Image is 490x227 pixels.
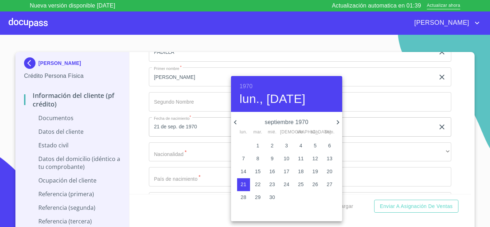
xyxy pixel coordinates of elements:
button: 14 [237,165,250,178]
p: 28 [241,194,246,201]
button: 20 [323,165,336,178]
button: 28 [237,191,250,204]
p: 6 [328,142,331,149]
p: 15 [255,168,261,175]
button: 27 [323,178,336,191]
p: 2 [271,142,274,149]
p: 11 [298,155,304,162]
p: 20 [327,168,333,175]
button: 30 [266,191,279,204]
p: 22 [255,181,261,188]
button: 15 [251,165,264,178]
button: 10 [280,152,293,165]
button: 18 [295,165,307,178]
button: 9 [266,152,279,165]
p: 26 [312,181,318,188]
p: 3 [285,142,288,149]
button: 13 [323,152,336,165]
button: 17 [280,165,293,178]
p: 8 [256,155,259,162]
p: septiembre 1970 [240,118,334,127]
p: 10 [284,155,289,162]
button: 7 [237,152,250,165]
button: 23 [266,178,279,191]
button: 1 [251,139,264,152]
button: 8 [251,152,264,165]
button: 1970 [240,81,253,91]
button: 19 [309,165,322,178]
button: 26 [309,178,322,191]
p: 5 [314,142,317,149]
button: 6 [323,139,336,152]
button: 21 [237,178,250,191]
p: 1 [256,142,259,149]
p: 18 [298,168,304,175]
p: 27 [327,181,333,188]
button: 5 [309,139,322,152]
button: 11 [295,152,307,165]
p: 12 [312,155,318,162]
button: lun., [DATE] [240,91,306,107]
p: 17 [284,168,289,175]
button: 24 [280,178,293,191]
p: 24 [284,181,289,188]
span: lun. [237,129,250,136]
p: 30 [269,194,275,201]
button: 3 [280,139,293,152]
span: vie. [295,129,307,136]
button: 29 [251,191,264,204]
p: 7 [242,155,245,162]
p: 29 [255,194,261,201]
span: sáb. [309,129,322,136]
span: [DEMOGRAPHIC_DATA]. [280,129,293,136]
p: 21 [241,181,246,188]
p: 9 [271,155,274,162]
span: mar. [251,129,264,136]
button: 4 [295,139,307,152]
button: 25 [295,178,307,191]
p: 19 [312,168,318,175]
button: 22 [251,178,264,191]
span: dom. [323,129,336,136]
p: 13 [327,155,333,162]
button: 12 [309,152,322,165]
button: 2 [266,139,279,152]
p: 14 [241,168,246,175]
button: 16 [266,165,279,178]
p: 16 [269,168,275,175]
p: 4 [300,142,302,149]
span: mié. [266,129,279,136]
p: 23 [269,181,275,188]
p: 25 [298,181,304,188]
